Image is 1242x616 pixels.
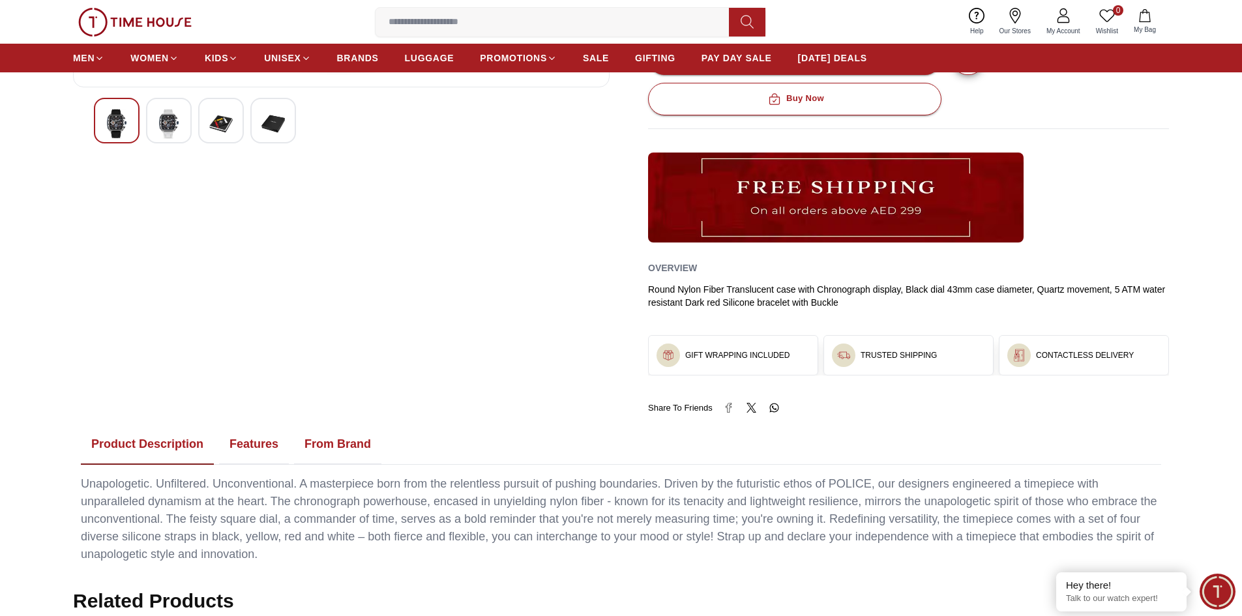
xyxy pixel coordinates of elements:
a: UNISEX [264,46,310,70]
span: BRANDS [337,51,379,65]
span: 0 [1113,5,1123,16]
img: POLICE Men's Chronograph Black Dial Watch - PEWGO0052402-SET [157,109,181,139]
span: Help [965,26,989,36]
a: 0Wishlist [1088,5,1126,38]
img: ... [837,349,850,362]
span: WOMEN [130,51,169,65]
a: KIDS [205,46,238,70]
a: MEN [73,46,104,70]
span: [DATE] DEALS [798,51,867,65]
button: Product Description [81,424,214,465]
a: Help [962,5,992,38]
span: GIFTING [635,51,675,65]
span: Our Stores [994,26,1036,36]
h3: TRUSTED SHIPPING [861,350,937,360]
span: UNISEX [264,51,301,65]
button: Features [219,424,289,465]
a: Our Stores [992,5,1039,38]
button: My Bag [1126,7,1164,37]
span: Wishlist [1091,26,1123,36]
a: BRANDS [337,46,379,70]
a: SALE [583,46,609,70]
img: POLICE Men's Chronograph Black Dial Watch - PEWGO0052402-SET [261,109,285,139]
a: [DATE] DEALS [798,46,867,70]
img: ... [662,349,675,362]
div: Chat Widget [1200,574,1235,609]
span: SALE [583,51,609,65]
span: Share To Friends [648,402,713,415]
span: LUGGAGE [405,51,454,65]
a: LUGGAGE [405,46,454,70]
h2: Related Products [73,589,234,613]
span: My Bag [1129,25,1161,35]
div: Hey there! [1066,579,1177,592]
div: Unapologetic. Unfiltered. Unconventional. A masterpiece born from the relentless pursuit of pushi... [81,475,1161,563]
span: My Account [1041,26,1086,36]
div: Buy Now [765,91,824,106]
img: ... [648,153,1024,242]
img: ... [1013,349,1026,362]
span: PROMOTIONS [480,51,547,65]
button: From Brand [294,424,381,465]
img: POLICE Men's Chronograph Black Dial Watch - PEWGO0052402-SET [209,109,233,139]
h2: Overview [648,258,697,278]
button: Buy Now [648,83,941,115]
a: WOMEN [130,46,179,70]
a: PAY DAY SALE [702,46,772,70]
span: MEN [73,51,95,65]
img: POLICE Men's Chronograph Black Dial Watch - PEWGO0052402-SET [105,109,128,139]
h3: CONTACTLESS DELIVERY [1036,350,1134,360]
span: PAY DAY SALE [702,51,772,65]
a: PROMOTIONS [480,46,557,70]
p: Talk to our watch expert! [1066,593,1177,604]
h3: GIFT WRAPPING INCLUDED [685,350,790,360]
a: GIFTING [635,46,675,70]
img: ... [78,8,192,37]
div: Round Nylon Fiber Translucent case with Chronograph display, Black dial 43mm case diameter, Quart... [648,283,1169,309]
span: KIDS [205,51,228,65]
